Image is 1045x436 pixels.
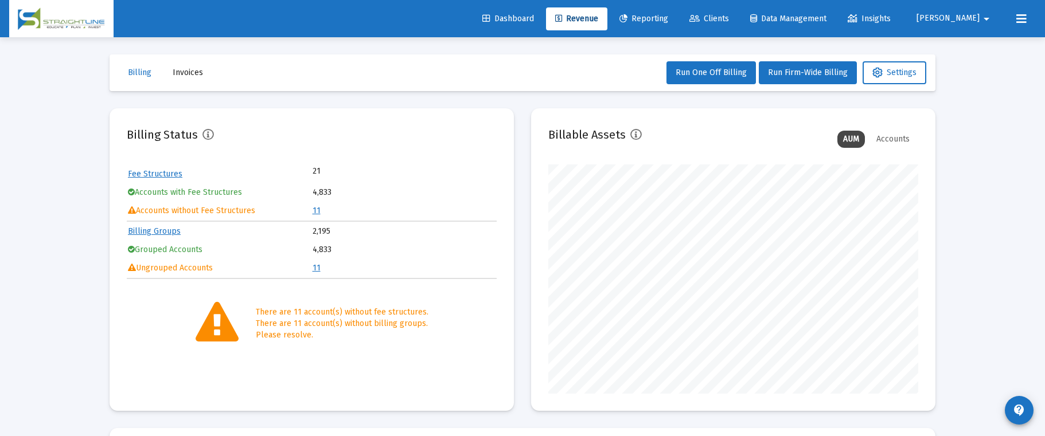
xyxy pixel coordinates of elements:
span: Billing [128,68,151,77]
span: Run One Off Billing [676,68,747,77]
span: Dashboard [482,14,534,23]
a: Fee Structures [128,169,182,179]
a: Revenue [546,7,607,30]
td: 2,195 [313,223,496,240]
img: Dashboard [18,7,105,30]
a: Insights [839,7,900,30]
mat-icon: contact_support [1012,403,1026,417]
h2: Billable Assets [548,125,626,144]
div: AUM [837,131,865,148]
a: 11 [313,263,321,273]
span: Revenue [555,14,598,23]
a: Billing Groups [128,226,181,236]
td: Accounts with Fee Structures [128,184,311,201]
a: Data Management [741,7,836,30]
span: Insights [848,14,891,23]
span: [PERSON_NAME] [917,14,980,23]
td: Accounts without Fee Structures [128,202,311,219]
a: 11 [313,206,321,215]
span: Settings [872,68,917,77]
button: Settings [863,61,926,84]
a: Reporting [610,7,677,30]
a: Clients [680,7,738,30]
button: Invoices [163,61,212,84]
a: Dashboard [473,7,543,30]
span: Data Management [750,14,826,23]
span: Reporting [619,14,668,23]
h2: Billing Status [127,125,198,144]
mat-icon: arrow_drop_down [980,7,993,30]
td: Ungrouped Accounts [128,260,311,277]
button: Billing [119,61,161,84]
div: There are 11 account(s) without billing groups. [256,318,428,329]
td: 4,833 [313,184,496,201]
button: Run Firm-Wide Billing [759,61,857,84]
span: Clients [689,14,729,23]
td: 4,833 [313,241,496,258]
div: Please resolve. [256,329,428,341]
span: Invoices [173,68,203,77]
button: [PERSON_NAME] [903,7,1007,30]
div: There are 11 account(s) without fee structures. [256,307,428,318]
td: Grouped Accounts [128,241,311,258]
td: 21 [313,166,404,177]
button: Run One Off Billing [666,61,756,84]
span: Run Firm-Wide Billing [768,68,848,77]
div: Accounts [871,131,915,148]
